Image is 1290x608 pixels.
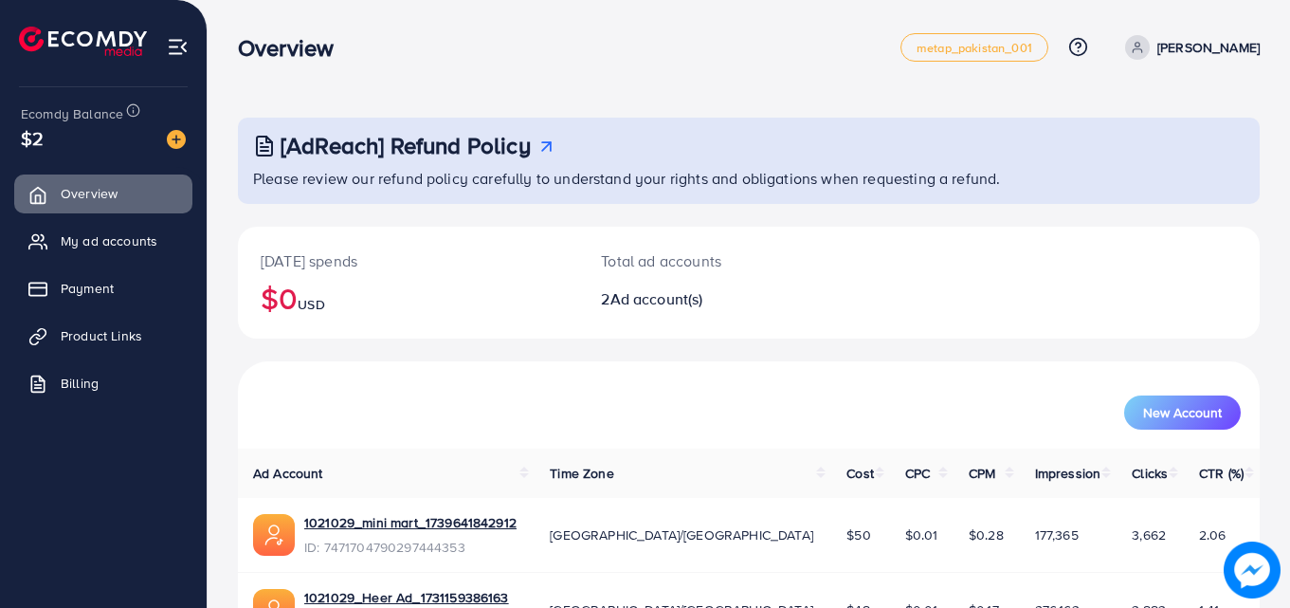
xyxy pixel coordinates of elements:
[167,36,189,58] img: menu
[601,249,811,272] p: Total ad accounts
[21,104,123,123] span: Ecomdy Balance
[917,42,1032,54] span: metap_pakistan_001
[1199,525,1226,544] span: 2.06
[900,33,1048,62] a: metap_pakistan_001
[601,290,811,308] h2: 2
[14,317,192,355] a: Product Links
[19,27,147,56] img: logo
[14,364,192,402] a: Billing
[610,288,703,309] span: Ad account(s)
[253,167,1248,190] p: Please review our refund policy carefully to understand your rights and obligations when requesti...
[304,538,517,557] span: ID: 7471704790297444353
[14,175,192,212] a: Overview
[1157,36,1260,59] p: [PERSON_NAME]
[1035,525,1079,544] span: 177,365
[167,130,186,149] img: image
[905,464,930,483] span: CPC
[1035,464,1101,483] span: Impression
[1224,542,1281,599] img: image
[846,464,874,483] span: Cost
[969,464,995,483] span: CPM
[61,184,118,203] span: Overview
[61,231,157,250] span: My ad accounts
[1132,525,1166,544] span: 3,662
[846,525,870,544] span: $50
[298,295,324,314] span: USD
[304,588,509,607] a: 1021029_Heer Ad_1731159386163
[281,132,531,159] h3: [AdReach] Refund Policy
[61,326,142,345] span: Product Links
[1199,464,1244,483] span: CTR (%)
[550,464,613,483] span: Time Zone
[905,525,938,544] span: $0.01
[304,513,517,532] a: 1021029_mini mart_1739641842912
[61,279,114,298] span: Payment
[550,525,813,544] span: [GEOGRAPHIC_DATA]/[GEOGRAPHIC_DATA]
[14,222,192,260] a: My ad accounts
[238,34,349,62] h3: Overview
[253,464,323,483] span: Ad Account
[21,124,44,152] span: $2
[261,249,555,272] p: [DATE] spends
[1124,396,1241,430] button: New Account
[1143,406,1222,419] span: New Account
[1117,35,1260,60] a: [PERSON_NAME]
[14,269,192,307] a: Payment
[253,514,295,556] img: ic-ads-acc.e4c84228.svg
[61,374,99,393] span: Billing
[1132,464,1168,483] span: Clicks
[969,525,1004,544] span: $0.28
[261,280,555,316] h2: $0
